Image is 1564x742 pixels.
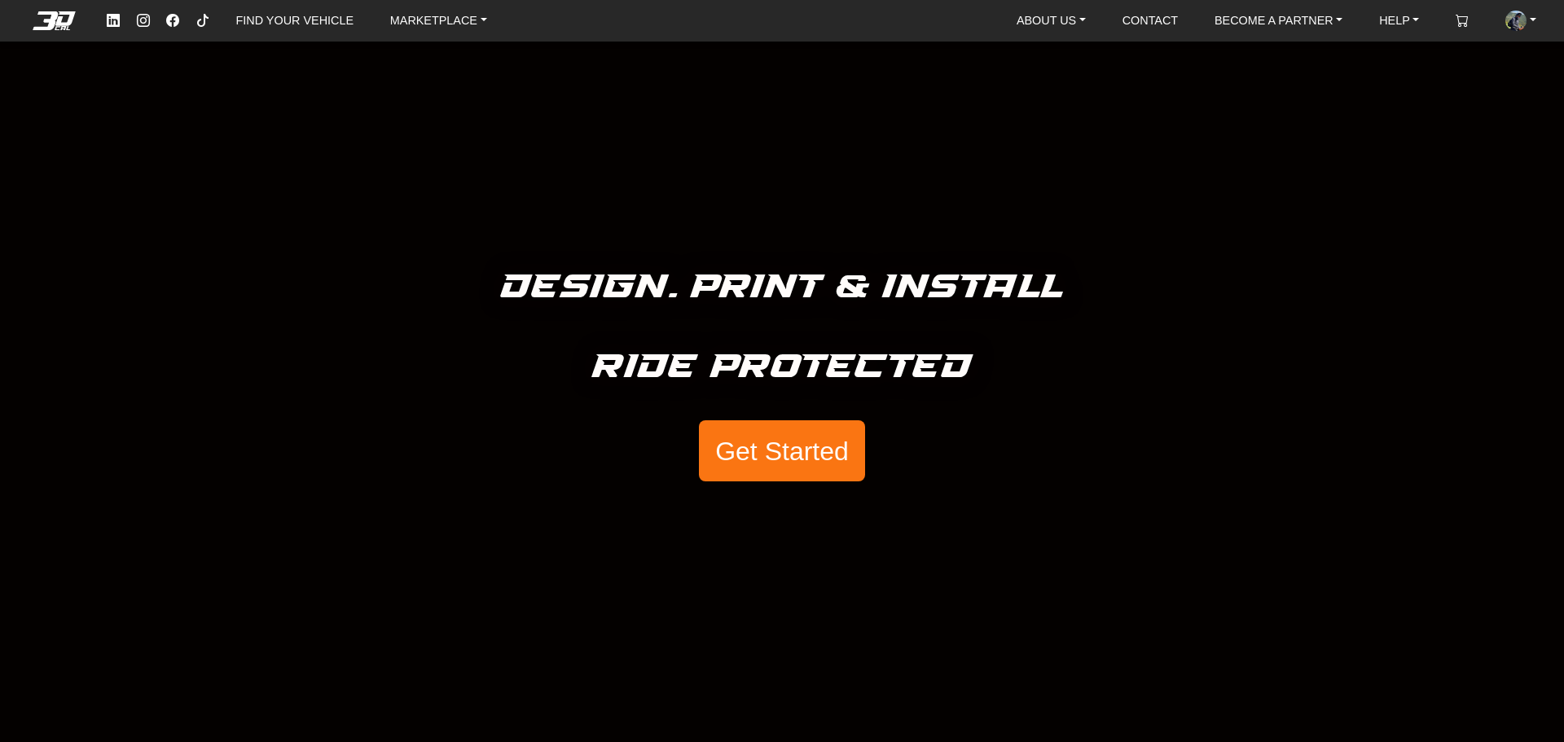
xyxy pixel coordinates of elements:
a: MARKETPLACE [384,8,494,33]
a: BECOME A PARTNER [1208,8,1349,33]
a: ABOUT US [1010,8,1092,33]
a: CONTACT [1116,8,1184,33]
h5: Design. Print & Install [501,261,1064,314]
a: HELP [1373,8,1426,33]
a: FIND YOUR VEHICLE [230,8,360,33]
button: Get Started [699,420,865,482]
h5: Ride Protected [592,340,973,394]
